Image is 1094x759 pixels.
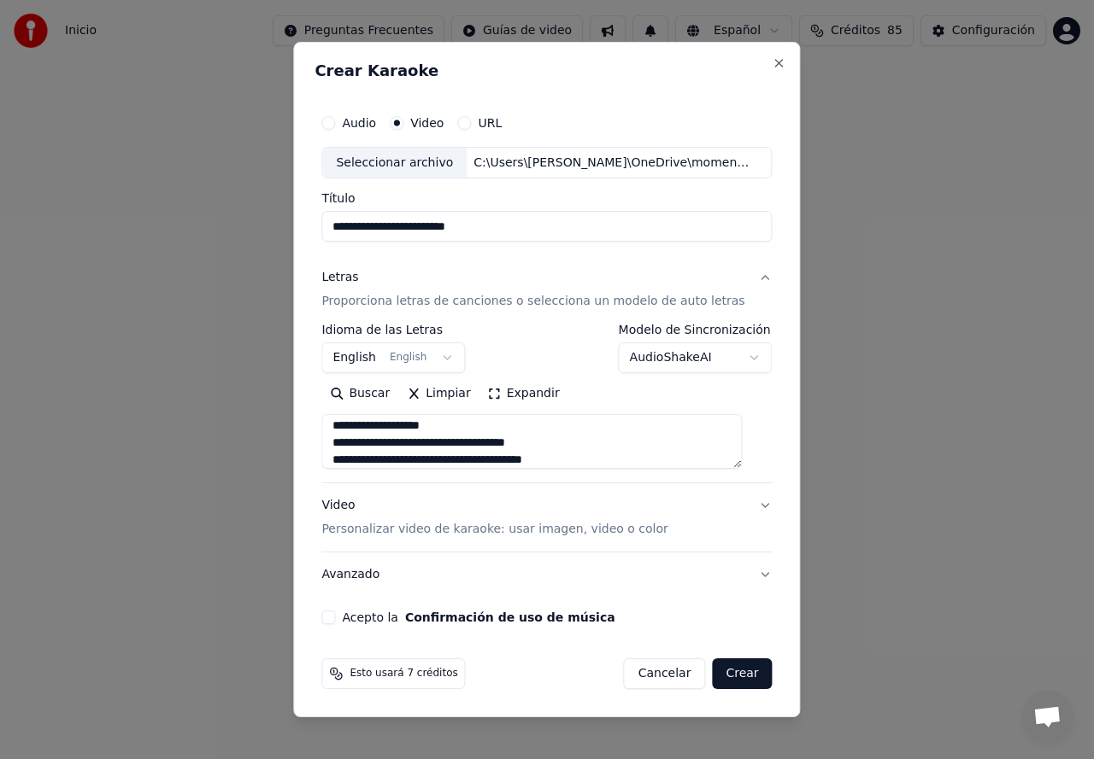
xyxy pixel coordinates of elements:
div: Letras [321,270,358,287]
label: Idioma de las Letras [321,324,465,336]
button: Avanzado [321,552,772,597]
div: C:\Users\[PERSON_NAME]\OneDrive\momentanios\Skrivbord\pedidas\[PERSON_NAME]\[PERSON_NAME] - [PERS... [467,155,757,172]
button: Limpiar [398,381,479,408]
button: Crear [712,658,772,689]
button: Buscar [321,381,398,408]
label: Título [321,193,772,205]
span: Esto usará 7 créditos [350,667,457,680]
p: Personalizar video de karaoke: usar imagen, video o color [321,521,668,538]
p: Proporciona letras de canciones o selecciona un modelo de auto letras [321,294,744,311]
button: Expandir [479,381,568,408]
label: Modelo de Sincronización [619,324,773,336]
label: Acepto la [342,611,615,623]
label: Audio [342,117,376,129]
button: VideoPersonalizar video de karaoke: usar imagen, video o color [321,484,772,552]
button: Cancelar [624,658,706,689]
button: Acepto la [405,611,615,623]
div: Video [321,498,668,539]
div: Seleccionar archivo [322,148,467,178]
h2: Crear Karaoke [315,63,779,79]
label: URL [478,117,502,129]
label: Video [410,117,444,129]
button: LetrasProporciona letras de canciones o selecciona un modelo de auto letras [321,256,772,324]
div: LetrasProporciona letras de canciones o selecciona un modelo de auto letras [321,324,772,483]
